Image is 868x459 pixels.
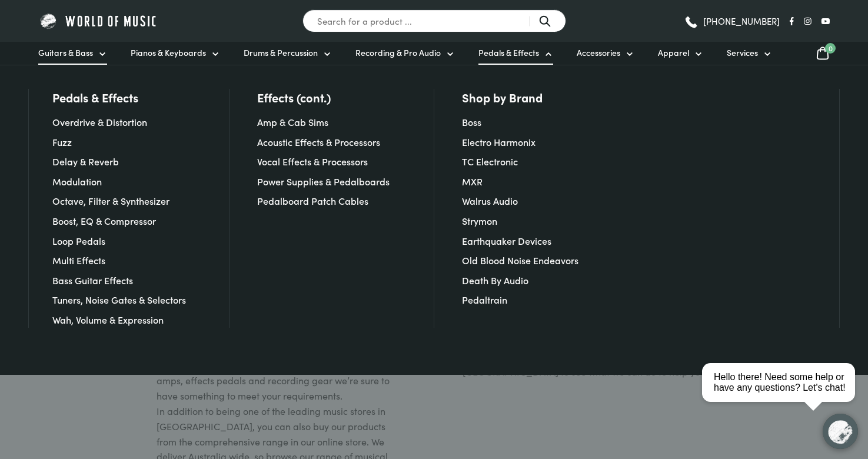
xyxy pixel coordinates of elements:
span: Services [727,46,758,59]
a: Wah, Volume & Expression [52,313,164,326]
a: Earthquaker Devices [462,234,551,247]
a: Boost, EQ & Compressor [52,214,156,227]
a: Modulation [52,175,102,188]
a: Old Blood Noise Endeavors [462,254,578,267]
a: Power Supplies & Pedalboards [257,175,390,188]
a: Multi Effects [52,254,105,267]
a: Delay & Reverb [52,155,119,168]
input: Search for a product ... [302,9,566,32]
a: Vocal Effects & Processors [257,155,368,168]
span: Apparel [658,46,689,59]
a: Walrus Audio [462,194,518,207]
span: Pianos & Keyboards [131,46,206,59]
a: Octave, Filter & Synthesizer [52,194,169,207]
a: Fuzz [52,135,72,148]
a: Death By Audio [462,274,528,287]
span: Accessories [577,46,620,59]
a: Tuners, Noise Gates & Selectors [52,293,186,306]
a: Shop by Brand [462,89,543,105]
a: Pedals & Effects [52,89,138,105]
a: [PHONE_NUMBER] [684,12,780,30]
span: [PHONE_NUMBER] [703,16,780,25]
a: Acoustic Effects & Processors [257,135,380,148]
span: Pedals & Effects [478,46,539,59]
a: Amp & Cab Sims [257,115,328,128]
a: Loop Pedals [52,234,105,247]
a: Overdrive & Distortion [52,115,147,128]
span: 0 [825,43,836,54]
a: Electro Harmonix [462,135,536,148]
img: World of Music [38,12,159,30]
a: TC Electronic [462,155,518,168]
a: Pedaltrain [462,293,507,306]
span: Recording & Pro Audio [355,46,441,59]
span: Guitars & Bass [38,46,93,59]
a: Bass Guitar Effects [52,274,133,287]
iframe: Chat with our support team [697,330,868,459]
span: Drums & Percussion [244,46,318,59]
a: Boss [462,115,481,128]
a: Pedalboard Patch Cables [257,194,368,207]
a: Effects (cont.) [257,89,331,105]
a: Strymon [462,214,497,227]
a: MXR [462,175,483,188]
